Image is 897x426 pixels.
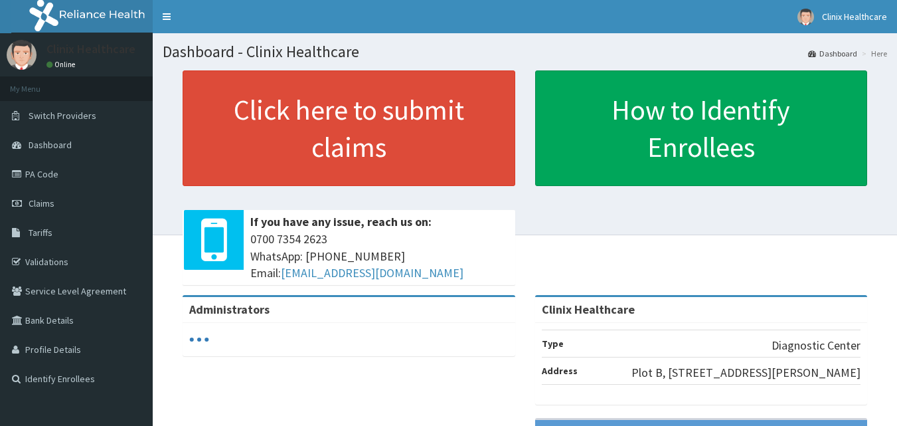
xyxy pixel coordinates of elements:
[29,139,72,151] span: Dashboard
[163,43,887,60] h1: Dashboard - Clinix Healthcare
[183,70,515,186] a: Click here to submit claims
[189,302,270,317] b: Administrators
[542,302,635,317] strong: Clinix Healthcare
[250,231,509,282] span: 0700 7354 2623 WhatsApp: [PHONE_NUMBER] Email:
[535,70,868,186] a: How to Identify Enrollees
[822,11,887,23] span: Clinix Healthcare
[7,40,37,70] img: User Image
[46,43,135,55] p: Clinix Healthcare
[542,365,578,377] b: Address
[772,337,860,354] p: Diagnostic Center
[46,60,78,69] a: Online
[858,48,887,59] li: Here
[542,338,564,350] b: Type
[808,48,857,59] a: Dashboard
[29,110,96,122] span: Switch Providers
[250,214,432,229] b: If you have any issue, reach us on:
[29,197,54,209] span: Claims
[281,265,463,280] a: [EMAIL_ADDRESS][DOMAIN_NAME]
[29,227,52,239] span: Tariffs
[631,364,860,381] p: Plot B, [STREET_ADDRESS][PERSON_NAME]
[797,9,814,25] img: User Image
[189,330,209,350] svg: audio-loading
